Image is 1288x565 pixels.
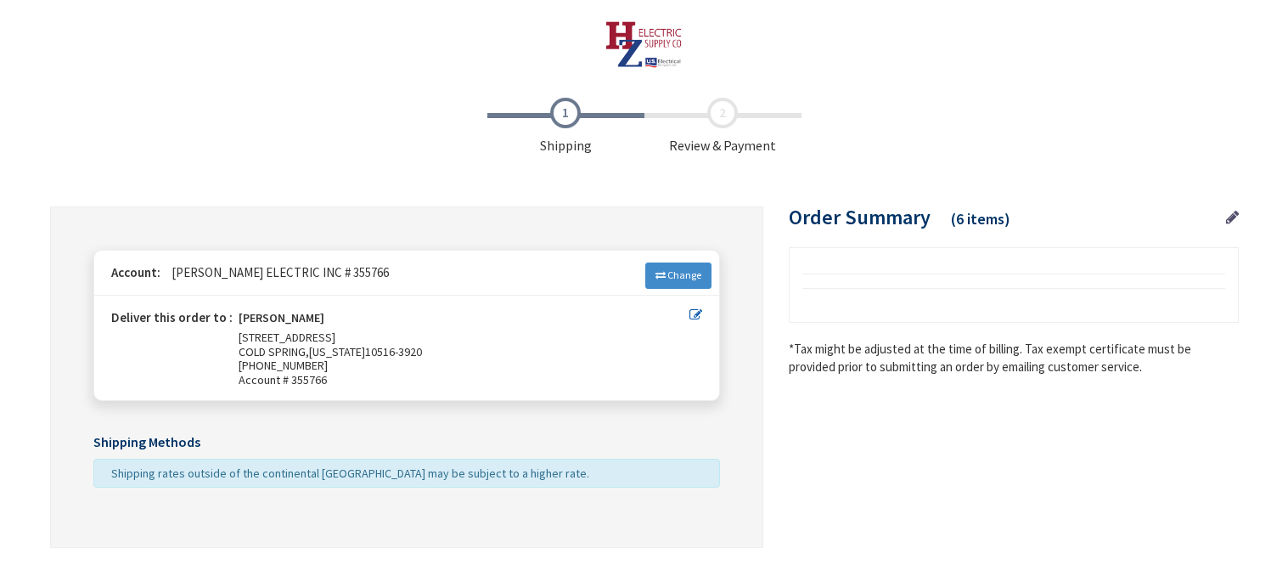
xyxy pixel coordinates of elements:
span: Order Summary [789,204,931,230]
strong: [PERSON_NAME] [239,311,324,331]
span: (6 items) [951,209,1010,229]
a: Change [645,263,711,288]
h5: Shipping Methods [93,435,720,450]
strong: Account: [111,264,160,280]
span: [STREET_ADDRESS] [239,330,335,345]
span: Review & Payment [644,98,801,155]
span: Change [667,268,701,281]
span: Shipping rates outside of the continental [GEOGRAPHIC_DATA] may be subject to a higher rate. [111,466,589,481]
strong: Deliver this order to : [111,309,233,325]
span: [PERSON_NAME] ELECTRIC INC # 355766 [163,264,389,280]
: *Tax might be adjusted at the time of billing. Tax exempt certificate must be provided prior to s... [789,340,1239,376]
span: [PHONE_NUMBER] [239,358,328,373]
span: Account # 355766 [239,373,689,387]
img: HZ Electric Supply [605,21,683,68]
span: [US_STATE] [309,344,365,359]
span: Shipping [487,98,644,155]
span: COLD SPRING, [239,344,309,359]
span: 10516-3920 [365,344,422,359]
